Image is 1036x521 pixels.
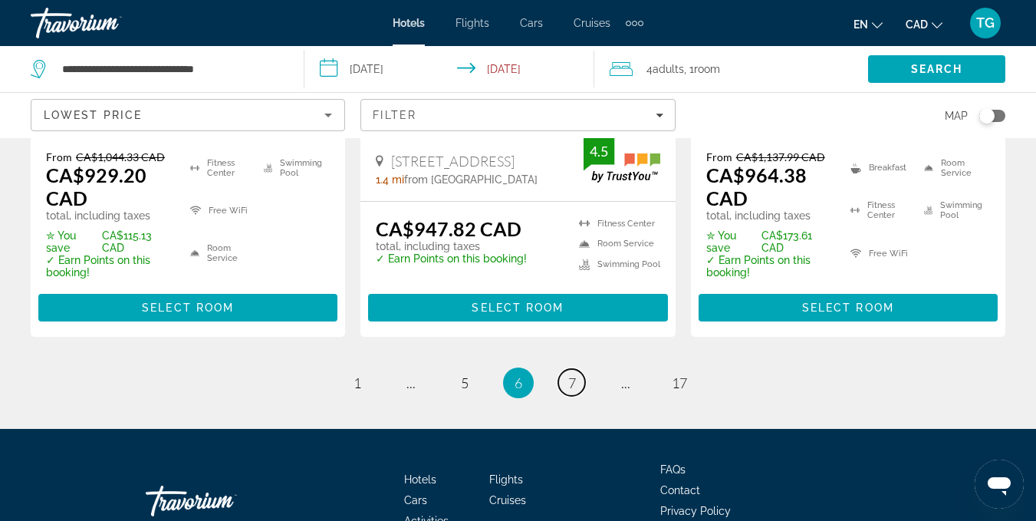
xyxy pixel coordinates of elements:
[571,238,660,251] li: Room Service
[945,105,968,127] span: Map
[31,368,1005,398] nav: Pagination
[183,193,256,229] li: Free WiFi
[906,13,942,35] button: Change currency
[46,229,98,254] span: ✮ You save
[626,11,643,35] button: Extra navigation items
[368,294,667,322] button: Select Room
[354,374,361,391] span: 1
[489,473,523,486] a: Flights
[694,63,720,75] span: Room
[965,7,1005,39] button: User Menu
[44,106,332,124] mat-select: Sort by
[975,460,1024,509] iframe: Button to launch messaging window
[906,18,928,31] span: CAD
[706,254,831,279] p: ✓ Earn Points on this booking!
[568,374,576,391] span: 7
[472,302,564,314] span: Select Room
[736,150,825,163] del: CA$1,137.99 CAD
[660,463,686,476] a: FAQs
[391,153,515,170] span: [STREET_ADDRESS]
[373,109,416,121] span: Filter
[38,297,337,314] a: Select Room
[376,252,527,265] p: ✓ Earn Points on this booking!
[31,3,184,43] a: Travorium
[376,173,404,186] span: 1.4 mi
[183,150,256,186] li: Fitness Center
[360,99,675,131] button: Filters
[76,150,165,163] del: CA$1,044.33 CAD
[706,229,758,254] span: ✮ You save
[684,58,720,80] span: , 1
[853,18,868,31] span: en
[183,236,256,271] li: Room Service
[368,297,667,314] a: Select Room
[376,217,521,240] ins: CA$947.82 CAD
[515,374,522,391] span: 6
[584,137,660,182] img: TrustYou guest rating badge
[46,150,72,163] span: From
[46,163,146,209] ins: CA$929.20 CAD
[706,209,831,222] p: total, including taxes
[38,294,337,322] button: Select Room
[574,17,610,29] a: Cruises
[142,302,234,314] span: Select Room
[672,374,687,391] span: 17
[660,484,700,496] a: Contact
[660,505,731,517] a: Privacy Policy
[621,374,630,391] span: ...
[44,109,142,121] span: Lowest Price
[706,229,831,254] p: CA$173.61 CAD
[916,193,990,229] li: Swimming Pool
[968,109,1005,123] button: Toggle map
[584,142,614,160] div: 4.5
[404,173,538,186] span: from [GEOGRAPHIC_DATA]
[594,46,868,92] button: Travelers: 4 adults, 0 children
[706,163,807,209] ins: CA$964.38 CAD
[304,46,594,92] button: Select check in and out date
[843,150,916,186] li: Breakfast
[706,150,732,163] span: From
[406,374,416,391] span: ...
[853,13,883,35] button: Change language
[802,302,894,314] span: Select Room
[46,254,171,279] p: ✓ Earn Points on this booking!
[46,229,171,254] p: CA$115.13 CAD
[404,494,427,506] a: Cars
[256,150,330,186] li: Swimming Pool
[843,236,916,271] li: Free WiFi
[461,374,469,391] span: 5
[520,17,543,29] a: Cars
[46,209,171,222] p: total, including taxes
[489,494,526,506] a: Cruises
[916,150,990,186] li: Room Service
[653,63,684,75] span: Adults
[976,15,995,31] span: TG
[393,17,425,29] a: Hotels
[843,193,916,229] li: Fitness Center
[571,258,660,271] li: Swimming Pool
[376,240,527,252] p: total, including taxes
[911,63,963,75] span: Search
[699,294,998,322] button: Select Room
[456,17,489,29] a: Flights
[646,58,684,80] span: 4
[699,297,998,314] a: Select Room
[868,55,1005,83] button: Search
[61,58,281,81] input: Search hotel destination
[404,473,436,486] a: Hotels
[571,217,660,230] li: Fitness Center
